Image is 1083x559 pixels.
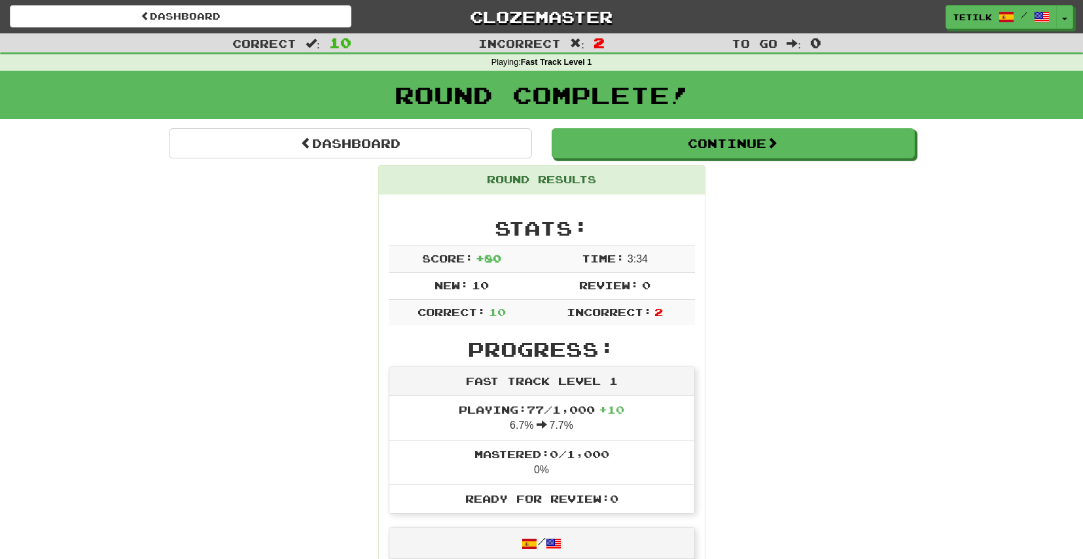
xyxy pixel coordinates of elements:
span: Mastered: 0 / 1,000 [474,448,609,460]
span: Score: [422,252,473,264]
span: To go [732,37,777,50]
span: 2 [594,35,605,50]
strong: Fast Track Level 1 [521,58,592,67]
li: 6.7% 7.7% [389,396,694,441]
h2: Stats: [389,217,695,239]
span: 2 [654,306,663,318]
span: 0 [642,279,650,291]
li: 0% [389,440,694,485]
a: Dashboard [169,128,532,158]
span: 10 [329,35,351,50]
div: / [389,528,694,558]
span: Correct [232,37,296,50]
span: tetilk [953,11,992,23]
a: Dashboard [10,5,351,27]
a: Clozemaster [371,5,713,28]
span: + 80 [476,252,501,264]
span: Incorrect: [567,306,652,318]
span: Incorrect [478,37,561,50]
span: + 10 [599,403,624,416]
span: 10 [489,306,506,318]
a: tetilk / [946,5,1057,29]
span: 0 [810,35,821,50]
span: Correct: [417,306,486,318]
h2: Progress: [389,338,695,360]
span: 10 [472,279,489,291]
button: Continue [552,128,915,158]
h1: Round Complete! [5,82,1078,108]
div: Round Results [379,166,705,194]
span: Time: [582,252,624,264]
span: : [306,38,320,49]
span: Review: [579,279,639,291]
span: : [787,38,801,49]
span: : [570,38,584,49]
span: / [1021,10,1027,20]
div: Fast Track Level 1 [389,367,694,396]
span: 3 : 34 [628,253,648,264]
span: New: [435,279,469,291]
span: Playing: 77 / 1,000 [459,403,624,416]
span: Ready for Review: 0 [465,492,618,505]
